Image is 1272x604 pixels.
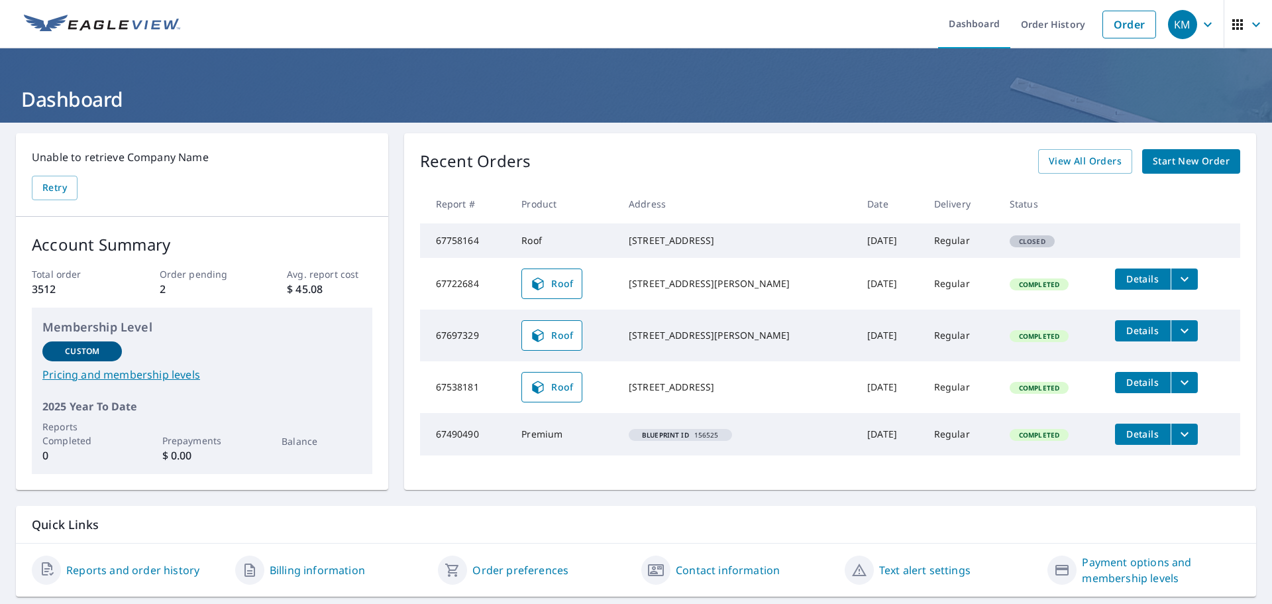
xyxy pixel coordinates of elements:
h1: Dashboard [16,86,1256,113]
button: filesDropdownBtn-67722684 [1171,269,1198,290]
button: detailsBtn-67490490 [1115,424,1171,445]
p: Total order [32,267,117,281]
a: Roof [521,320,582,351]
span: Details [1123,376,1163,389]
span: Roof [530,328,574,343]
td: Regular [924,413,999,455]
td: Regular [924,258,999,310]
th: Status [999,184,1104,223]
a: Order preferences [472,562,568,578]
p: Unable to retrieve Company Name [32,149,372,165]
span: Completed [1011,332,1067,341]
td: Regular [924,310,999,361]
td: 67538181 [420,361,511,413]
a: View All Orders [1038,149,1132,174]
td: Regular [924,223,999,258]
p: 0 [42,448,122,463]
a: Reports and order history [66,562,199,578]
a: Text alert settings [879,562,971,578]
span: Start New Order [1153,153,1230,170]
td: [DATE] [857,223,924,258]
a: Roof [521,269,582,299]
th: Address [618,184,857,223]
th: Delivery [924,184,999,223]
span: View All Orders [1049,153,1122,170]
div: [STREET_ADDRESS] [629,381,846,394]
button: detailsBtn-67697329 [1115,320,1171,341]
img: EV Logo [24,15,180,34]
span: Details [1123,428,1163,440]
td: Regular [924,361,999,413]
td: Premium [511,413,618,455]
th: Report # [420,184,511,223]
p: Order pending [160,267,244,281]
td: [DATE] [857,310,924,361]
div: [STREET_ADDRESS] [629,234,846,247]
th: Product [511,184,618,223]
p: Balance [282,434,361,448]
p: Membership Level [42,318,362,336]
button: filesDropdownBtn-67538181 [1171,372,1198,393]
span: Completed [1011,280,1067,289]
a: Billing information [270,562,365,578]
p: Avg. report cost [287,267,372,281]
p: Reports Completed [42,420,122,448]
td: Roof [511,223,618,258]
a: Start New Order [1142,149,1240,174]
a: Contact information [676,562,780,578]
span: Completed [1011,430,1067,440]
span: Roof [530,276,574,292]
p: $ 45.08 [287,281,372,297]
button: detailsBtn-67722684 [1115,269,1171,290]
a: Payment options and membership levels [1082,554,1240,586]
span: 156525 [634,432,727,438]
p: Account Summary [32,233,372,257]
p: 2 [160,281,244,297]
p: Custom [65,345,99,357]
td: 67722684 [420,258,511,310]
p: Prepayments [162,434,242,448]
td: [DATE] [857,413,924,455]
span: Details [1123,272,1163,285]
div: KM [1168,10,1197,39]
a: Order [1102,11,1156,38]
span: Closed [1011,237,1053,246]
span: Completed [1011,383,1067,393]
p: 2025 Year To Date [42,398,362,414]
span: Details [1123,324,1163,337]
td: [DATE] [857,258,924,310]
span: Roof [530,379,574,395]
th: Date [857,184,924,223]
button: detailsBtn-67538181 [1115,372,1171,393]
p: 3512 [32,281,117,297]
p: Recent Orders [420,149,531,174]
button: filesDropdownBtn-67490490 [1171,424,1198,445]
em: Blueprint ID [642,432,689,438]
p: Quick Links [32,516,1240,533]
span: Retry [42,180,67,196]
td: 67758164 [420,223,511,258]
td: 67697329 [420,310,511,361]
div: [STREET_ADDRESS][PERSON_NAME] [629,329,846,342]
a: Pricing and membership levels [42,367,362,383]
div: [STREET_ADDRESS][PERSON_NAME] [629,277,846,290]
button: filesDropdownBtn-67697329 [1171,320,1198,341]
a: Roof [521,372,582,402]
td: 67490490 [420,413,511,455]
p: $ 0.00 [162,448,242,463]
td: [DATE] [857,361,924,413]
button: Retry [32,176,78,200]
